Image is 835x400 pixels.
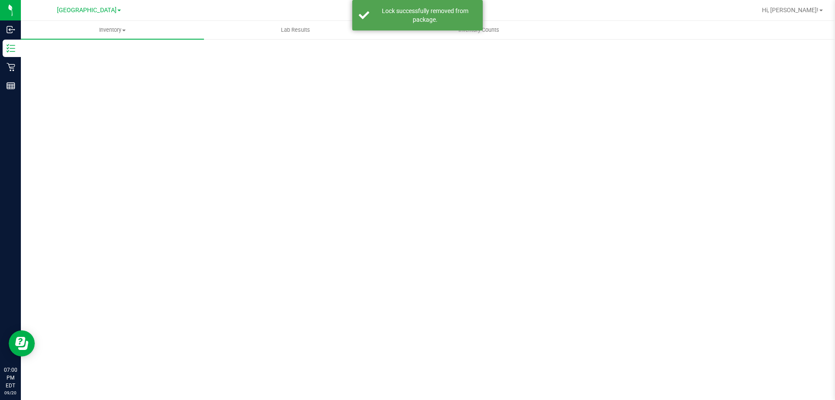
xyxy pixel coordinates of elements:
[204,21,387,39] a: Lab Results
[57,7,117,14] span: [GEOGRAPHIC_DATA]
[4,366,17,390] p: 07:00 PM EDT
[4,390,17,396] p: 09/20
[9,330,35,356] iframe: Resource center
[7,44,15,53] inline-svg: Inventory
[21,26,204,34] span: Inventory
[7,63,15,71] inline-svg: Retail
[7,25,15,34] inline-svg: Inbound
[762,7,818,13] span: Hi, [PERSON_NAME]!
[269,26,322,34] span: Lab Results
[7,81,15,90] inline-svg: Reports
[374,7,476,24] div: Lock successfully removed from package.
[21,21,204,39] a: Inventory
